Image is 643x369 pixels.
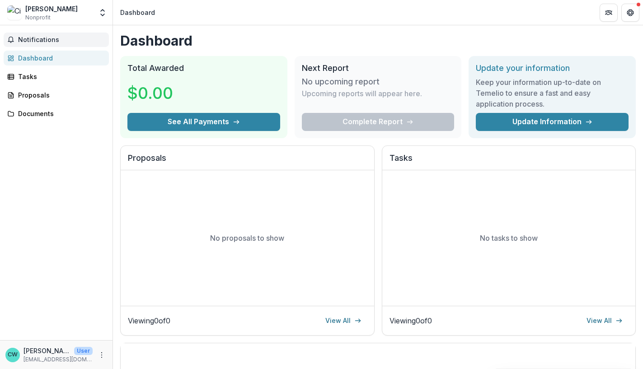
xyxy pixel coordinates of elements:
div: Tasks [18,72,102,81]
p: No proposals to show [210,233,284,243]
h1: Dashboard [120,33,636,49]
span: Nonprofit [25,14,51,22]
p: Viewing 0 of 0 [390,315,432,326]
span: Notifications [18,36,105,44]
a: Tasks [4,69,109,84]
p: Upcoming reports will appear here. [302,88,422,99]
h2: Proposals [128,153,367,170]
div: Documents [18,109,102,118]
a: View All [581,313,628,328]
h3: Keep your information up-to-date on Temelio to ensure a fast and easy application process. [476,77,629,109]
button: Get Help [621,4,639,22]
a: Documents [4,106,109,121]
p: User [74,347,93,355]
a: Proposals [4,88,109,103]
p: Viewing 0 of 0 [128,315,170,326]
h2: Total Awarded [127,63,280,73]
h3: $0.00 [127,81,195,105]
h2: Update your information [476,63,629,73]
h2: Tasks [390,153,629,170]
button: Notifications [4,33,109,47]
div: Dashboard [120,8,155,17]
h2: Next Report [302,63,455,73]
div: Proposals [18,90,102,100]
a: View All [320,313,367,328]
button: Partners [600,4,618,22]
img: Ciearra Walker [7,5,22,20]
div: [PERSON_NAME] [25,4,78,14]
nav: breadcrumb [117,6,159,19]
button: More [96,350,107,360]
p: [EMAIL_ADDRESS][DOMAIN_NAME] [23,355,93,364]
a: Dashboard [4,51,109,65]
a: Update Information [476,113,629,131]
p: [PERSON_NAME] [23,346,70,355]
button: Open entity switcher [96,4,109,22]
p: No tasks to show [480,233,538,243]
div: Dashboard [18,53,102,63]
h3: No upcoming report [302,77,380,87]
button: See All Payments [127,113,280,131]
div: Ciearra Walker [8,352,18,358]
